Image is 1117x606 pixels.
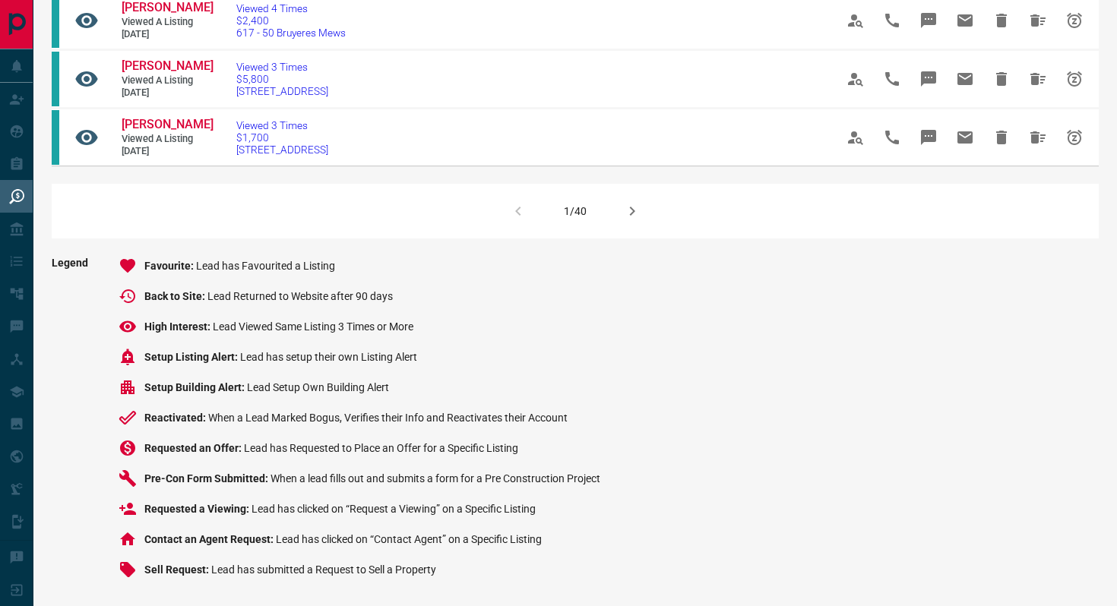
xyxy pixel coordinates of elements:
span: Hide [983,2,1020,39]
a: Viewed 4 Times$2,400617 - 50 Bruyeres Mews [236,2,346,39]
span: Message [910,2,947,39]
span: Viewed a Listing [122,16,213,29]
span: Call [874,119,910,156]
span: Snooze [1056,2,1093,39]
span: [DATE] [122,28,213,41]
span: Setup Listing Alert [144,351,240,363]
span: When a lead fills out and submits a form for a Pre Construction Project [271,472,600,484]
a: Viewed 3 Times$1,700[STREET_ADDRESS] [236,119,328,156]
span: Viewed 3 Times [236,61,328,73]
span: Email [947,61,983,97]
span: Viewed 4 Times [236,2,346,14]
span: $5,800 [236,73,328,85]
span: 617 - 50 Bruyeres Mews [236,27,346,39]
span: Email [947,2,983,39]
span: High Interest [144,320,213,333]
span: Legend [52,257,88,591]
span: Lead has Requested to Place an Offer for a Specific Listing [244,442,518,454]
span: Message [910,119,947,156]
span: [DATE] [122,87,213,99]
span: Message [910,61,947,97]
span: Hide All from Mohamed Khabir [1020,2,1056,39]
span: Sell Request [144,563,211,576]
span: Call [874,2,910,39]
span: When a Lead Marked Bogus, Verifies their Info and Reactivates their Account [208,412,568,424]
span: $2,400 [236,14,346,27]
span: Lead Viewed Same Listing 3 Times or More [213,320,413,333]
span: Viewed a Listing [122,133,213,146]
span: View Profile [837,2,874,39]
span: Viewed a Listing [122,74,213,87]
span: Call [874,61,910,97]
span: [PERSON_NAME] [122,117,214,131]
span: Snooze [1056,119,1093,156]
span: Email [947,119,983,156]
span: [STREET_ADDRESS] [236,85,328,97]
span: Hide All from Khadija Yassin [1020,119,1056,156]
a: [PERSON_NAME] [122,117,213,133]
span: Hide All from Mat Howard [1020,61,1056,97]
div: condos.ca [52,110,59,165]
a: Viewed 3 Times$5,800[STREET_ADDRESS] [236,61,328,97]
span: Lead has submitted a Request to Sell a Property [211,563,436,576]
span: [DATE] [122,145,213,158]
span: Requested a Viewing [144,503,252,515]
div: 1/40 [564,205,587,217]
span: Lead has Favourited a Listing [196,260,335,272]
a: [PERSON_NAME] [122,58,213,74]
span: Back to Site [144,290,207,302]
span: Lead has setup their own Listing Alert [240,351,417,363]
span: Requested an Offer [144,442,244,454]
div: condos.ca [52,52,59,106]
span: [PERSON_NAME] [122,58,214,73]
span: View Profile [837,119,874,156]
span: Lead has clicked on “Contact Agent” on a Specific Listing [276,533,542,545]
span: Setup Building Alert [144,381,247,393]
span: Viewed 3 Times [236,119,328,131]
span: Pre-Con Form Submitted [144,472,271,484]
span: Lead has clicked on “Request a Viewing” on a Specific Listing [252,503,536,515]
span: Reactivated [144,412,208,424]
span: Contact an Agent Request [144,533,276,545]
span: Lead Setup Own Building Alert [247,381,389,393]
span: View Profile [837,61,874,97]
span: [STREET_ADDRESS] [236,144,328,156]
span: Favourite [144,260,196,272]
span: Lead Returned to Website after 90 days [207,290,393,302]
span: Hide [983,119,1020,156]
span: Hide [983,61,1020,97]
span: $1,700 [236,131,328,144]
span: Snooze [1056,61,1093,97]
